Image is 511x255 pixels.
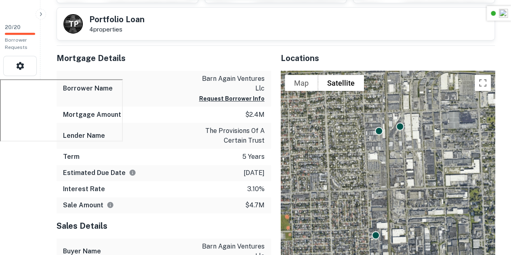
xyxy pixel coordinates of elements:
p: [DATE] [244,168,265,178]
h6: Estimated Due Date [63,168,136,178]
h6: Sale Amount [63,200,114,210]
svg: The values displayed on the website are for informational purposes only and may be reported incor... [107,201,114,209]
h5: Sales Details [57,220,271,232]
h5: Locations [281,52,495,64]
button: Toggle fullscreen view [475,75,491,91]
button: Show satellite imagery [318,75,364,91]
h5: Mortgage Details [57,52,271,64]
p: 5 years [242,152,265,162]
h6: Interest Rate [63,184,105,194]
p: 3.10% [247,184,265,194]
h5: Portfolio Loan [89,15,145,23]
p: barn again ventures llc [192,74,265,93]
h6: Term [63,152,80,162]
p: $4.7m [245,200,265,210]
iframe: Chat Widget [471,190,511,229]
svg: Estimate is based on a standard schedule for this type of loan. [129,169,136,176]
button: Show street map [285,75,318,91]
button: Request Borrower Info [199,94,265,103]
p: $2.4m [245,110,265,120]
p: 4 properties [89,26,145,33]
p: the provisions of a certain trust [192,126,265,145]
span: 20 / 20 [5,24,21,30]
p: T P [69,19,78,30]
span: Borrower Requests [5,37,27,50]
